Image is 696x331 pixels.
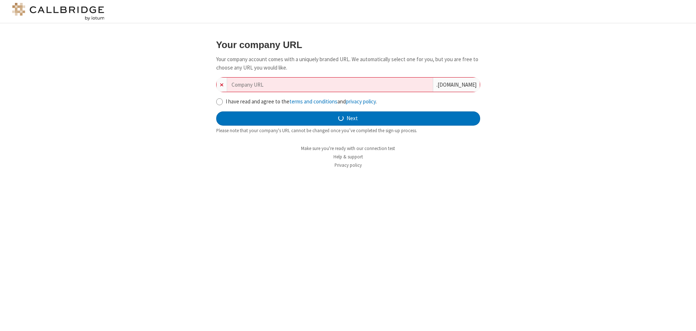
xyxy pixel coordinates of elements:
[216,127,480,134] div: Please note that your company's URL cannot be changed once you’ve completed the sign-up process.
[216,55,480,72] p: Your company account comes with a uniquely branded URL. We automatically select one for you, but ...
[226,98,480,106] label: I have read and agree to the and .
[301,145,395,151] a: Make sure you're ready with our connection test
[216,40,480,50] h3: Your company URL
[347,114,358,123] span: Next
[333,154,363,160] a: Help & support
[216,111,480,126] button: Next
[11,3,106,20] img: logo@2x.png
[227,78,433,92] input: Company URL
[289,98,337,105] a: terms and conditions
[433,78,480,92] div: . [DOMAIN_NAME]
[335,162,362,168] a: Privacy policy
[346,98,376,105] a: privacy policy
